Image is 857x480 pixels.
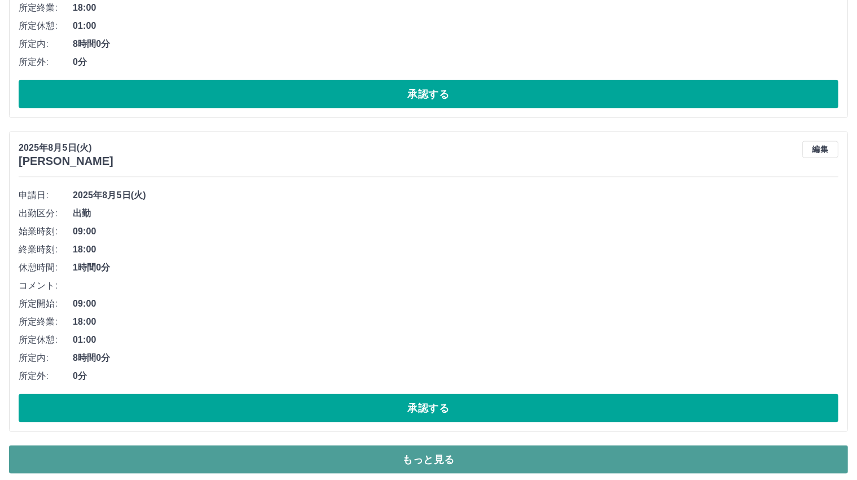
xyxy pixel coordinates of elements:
span: 8時間0分 [73,351,838,365]
span: 所定内: [19,37,73,51]
span: 09:00 [73,225,838,238]
span: 所定休憩: [19,333,73,347]
span: 18:00 [73,315,838,329]
span: 所定内: [19,351,73,365]
span: 始業時刻: [19,225,73,238]
span: 01:00 [73,19,838,33]
button: 承認する [19,394,838,422]
button: 編集 [802,141,838,158]
span: 1時間0分 [73,261,838,274]
span: 0分 [73,55,838,69]
span: 09:00 [73,297,838,311]
span: 2025年8月5日(火) [73,189,838,202]
span: 出勤 [73,207,838,220]
span: 出勤区分: [19,207,73,220]
span: 01:00 [73,333,838,347]
p: 2025年8月5日(火) [19,141,113,155]
span: 18:00 [73,1,838,15]
span: 18:00 [73,243,838,256]
span: 所定終業: [19,1,73,15]
span: 8時間0分 [73,37,838,51]
span: 申請日: [19,189,73,202]
span: 終業時刻: [19,243,73,256]
span: 所定外: [19,55,73,69]
span: 休憩時間: [19,261,73,274]
span: 所定休憩: [19,19,73,33]
button: もっと見る [9,446,848,474]
span: 所定開始: [19,297,73,311]
span: コメント: [19,279,73,293]
button: 承認する [19,80,838,108]
span: 所定終業: [19,315,73,329]
span: 0分 [73,369,838,383]
span: 所定外: [19,369,73,383]
h3: [PERSON_NAME] [19,155,113,168]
